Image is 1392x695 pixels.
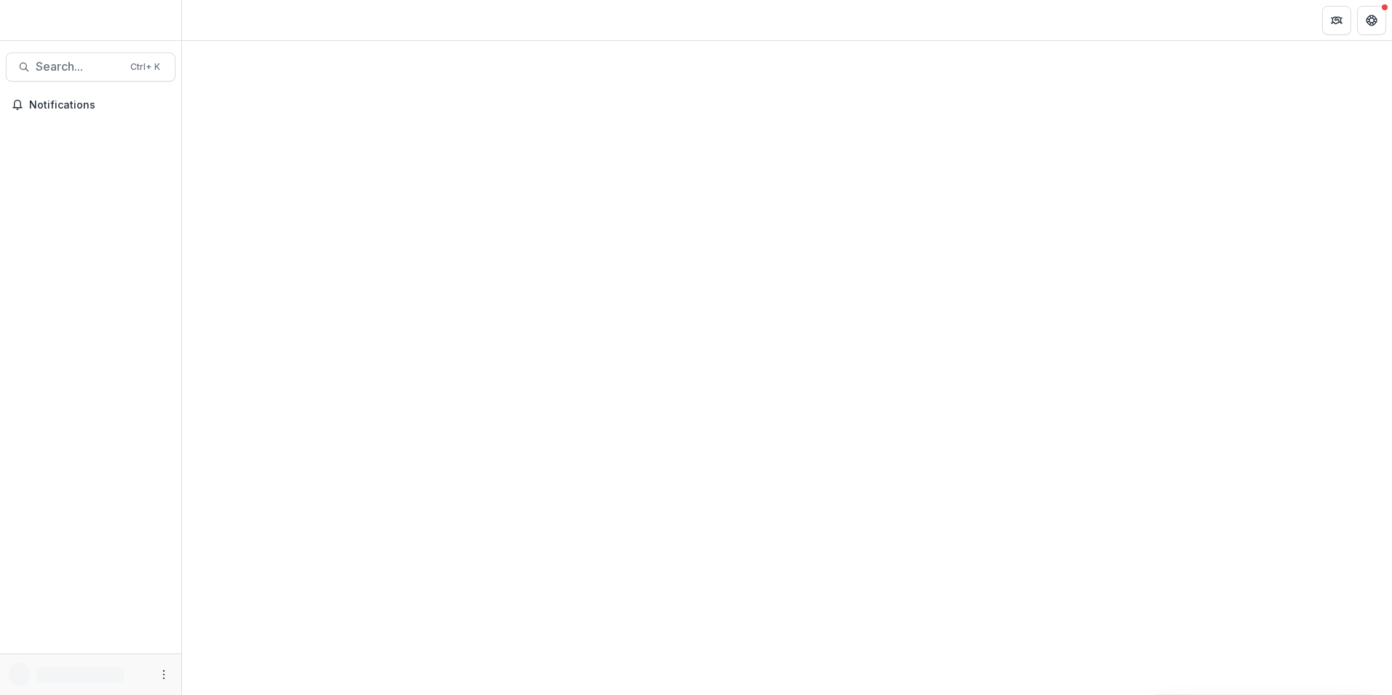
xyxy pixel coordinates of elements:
[6,52,175,82] button: Search...
[155,666,173,683] button: More
[1357,6,1386,35] button: Get Help
[188,9,250,31] nav: breadcrumb
[6,93,175,117] button: Notifications
[1322,6,1351,35] button: Partners
[127,59,163,75] div: Ctrl + K
[36,60,122,74] span: Search...
[29,99,170,111] span: Notifications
